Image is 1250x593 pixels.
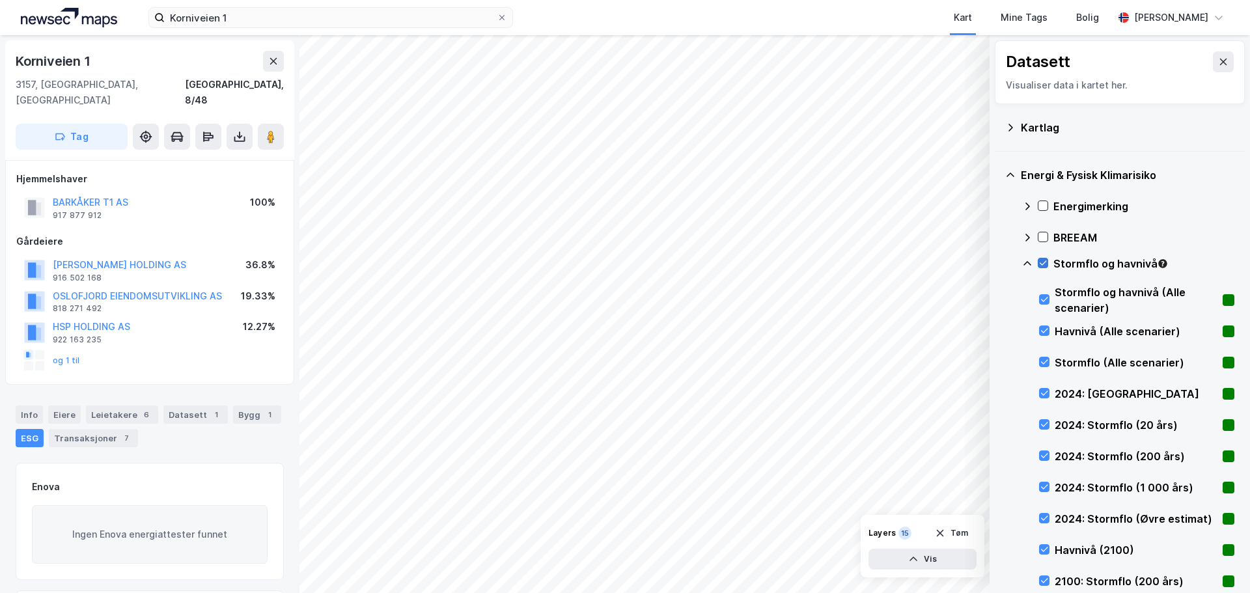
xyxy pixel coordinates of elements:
[53,210,102,221] div: 917 877 912
[245,257,275,273] div: 36.8%
[210,408,223,421] div: 1
[1185,531,1250,593] div: Kontrollprogram for chat
[53,303,102,314] div: 818 271 492
[1055,386,1217,402] div: 2024: [GEOGRAPHIC_DATA]
[1185,531,1250,593] iframe: Chat Widget
[1053,199,1234,214] div: Energimerking
[250,195,275,210] div: 100%
[16,124,128,150] button: Tag
[1076,10,1099,25] div: Bolig
[233,406,281,424] div: Bygg
[16,429,44,447] div: ESG
[868,549,977,570] button: Vis
[1006,77,1234,93] div: Visualiser data i kartet her.
[16,51,93,72] div: Korniveien 1
[1157,258,1169,269] div: Tooltip anchor
[1055,355,1217,370] div: Stormflo (Alle scenarier)
[868,528,896,538] div: Layers
[898,527,911,540] div: 15
[243,319,275,335] div: 12.27%
[1053,256,1234,271] div: Stormflo og havnivå
[53,273,102,283] div: 916 502 168
[1053,230,1234,245] div: BREEAM
[1055,324,1217,339] div: Havnivå (Alle scenarier)
[1055,542,1217,558] div: Havnivå (2100)
[32,479,60,495] div: Enova
[49,429,138,447] div: Transaksjoner
[185,77,284,108] div: [GEOGRAPHIC_DATA], 8/48
[16,406,43,424] div: Info
[1055,573,1217,589] div: 2100: Stormflo (200 års)
[53,335,102,345] div: 922 163 235
[32,505,268,564] div: Ingen Enova energiattester funnet
[1055,417,1217,433] div: 2024: Stormflo (20 års)
[1001,10,1048,25] div: Mine Tags
[16,77,185,108] div: 3157, [GEOGRAPHIC_DATA], [GEOGRAPHIC_DATA]
[1055,511,1217,527] div: 2024: Stormflo (Øvre estimat)
[16,171,283,187] div: Hjemmelshaver
[165,8,497,27] input: Søk på adresse, matrikkel, gårdeiere, leietakere eller personer
[1055,284,1217,316] div: Stormflo og havnivå (Alle scenarier)
[1006,51,1070,72] div: Datasett
[21,8,117,27] img: logo.a4113a55bc3d86da70a041830d287a7e.svg
[1021,120,1234,135] div: Kartlag
[1021,167,1234,183] div: Energi & Fysisk Klimarisiko
[140,408,153,421] div: 6
[163,406,228,424] div: Datasett
[48,406,81,424] div: Eiere
[241,288,275,304] div: 19.33%
[926,523,977,544] button: Tøm
[954,10,972,25] div: Kart
[1134,10,1208,25] div: [PERSON_NAME]
[16,234,283,249] div: Gårdeiere
[1055,448,1217,464] div: 2024: Stormflo (200 års)
[263,408,276,421] div: 1
[120,432,133,445] div: 7
[1055,480,1217,495] div: 2024: Stormflo (1 000 års)
[86,406,158,424] div: Leietakere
